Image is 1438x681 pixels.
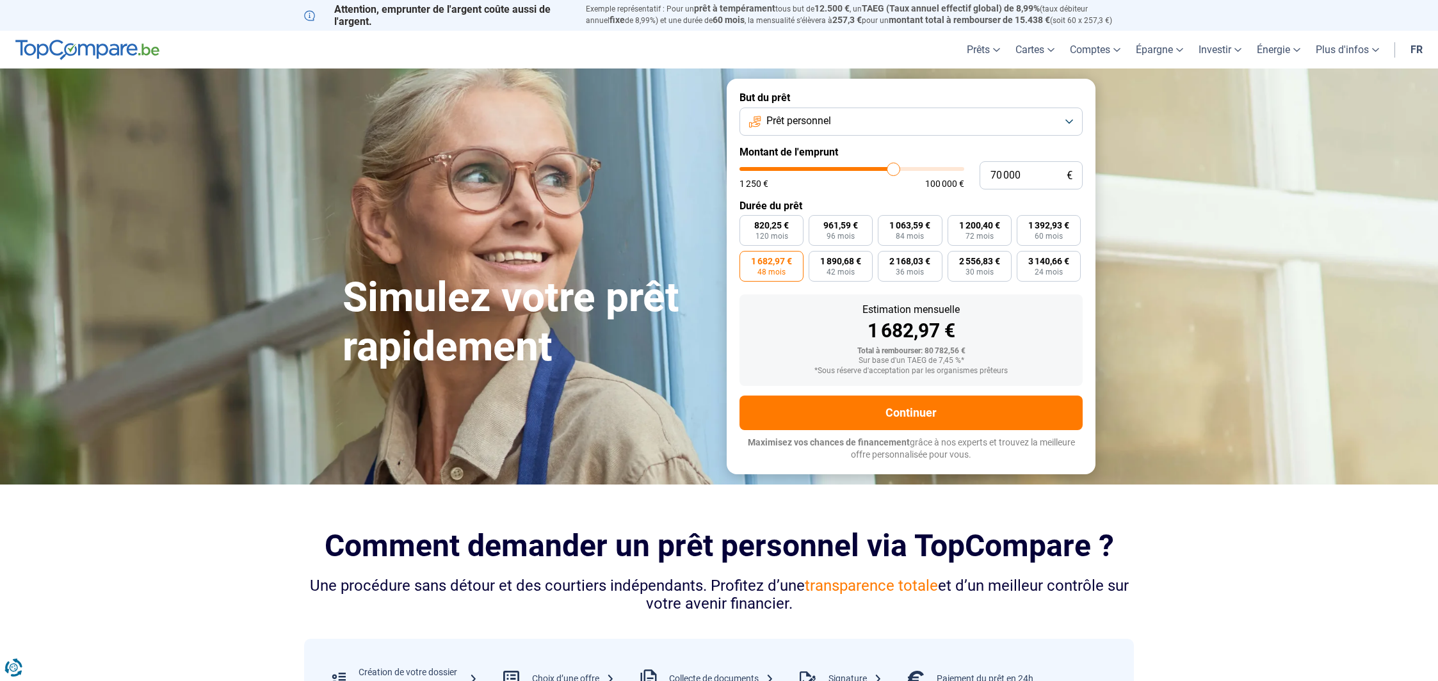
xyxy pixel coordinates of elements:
[304,3,570,28] p: Attention, emprunter de l'argent coûte aussi de l'argent.
[750,305,1072,315] div: Estimation mensuelle
[889,15,1050,25] span: montant total à rembourser de 15.438 €
[959,31,1008,68] a: Prêts
[739,396,1083,430] button: Continuer
[750,321,1072,340] div: 1 682,97 €
[1062,31,1128,68] a: Comptes
[713,15,745,25] span: 60 mois
[965,232,994,240] span: 72 mois
[694,3,775,13] span: prêt à tempérament
[959,221,1000,230] span: 1 200,40 €
[750,347,1072,356] div: Total à rembourser: 80 782,56 €
[754,221,789,230] span: 820,25 €
[610,15,625,25] span: fixe
[1403,31,1430,68] a: fr
[1308,31,1387,68] a: Plus d'infos
[862,3,1040,13] span: TAEG (Taux annuel effectif global) de 8,99%
[827,268,855,276] span: 42 mois
[965,268,994,276] span: 30 mois
[739,200,1083,212] label: Durée du prêt
[1028,221,1069,230] span: 1 392,93 €
[1008,31,1062,68] a: Cartes
[896,268,924,276] span: 36 mois
[1028,257,1069,266] span: 3 140,66 €
[959,257,1000,266] span: 2 556,83 €
[739,437,1083,461] p: grâce à nos experts et trouvez la meilleure offre personnalisée pour vous.
[15,40,159,60] img: TopCompare
[820,257,861,266] span: 1 890,68 €
[1035,232,1063,240] span: 60 mois
[739,179,768,188] span: 1 250 €
[748,437,910,447] span: Maximisez vos chances de financement
[343,273,711,372] h1: Simulez votre prêt rapidement
[805,577,938,595] span: transparence totale
[823,221,858,230] span: 961,59 €
[1191,31,1249,68] a: Investir
[586,3,1134,26] p: Exemple représentatif : Pour un tous but de , un (taux débiteur annuel de 8,99%) et une durée de ...
[1128,31,1191,68] a: Épargne
[304,577,1134,614] div: Une procédure sans détour et des courtiers indépendants. Profitez d’une et d’un meilleur contrôle...
[1035,268,1063,276] span: 24 mois
[1067,170,1072,181] span: €
[889,257,930,266] span: 2 168,03 €
[814,3,850,13] span: 12.500 €
[832,15,862,25] span: 257,3 €
[755,232,788,240] span: 120 mois
[757,268,786,276] span: 48 mois
[827,232,855,240] span: 96 mois
[304,528,1134,563] h2: Comment demander un prêt personnel via TopCompare ?
[739,108,1083,136] button: Prêt personnel
[750,367,1072,376] div: *Sous réserve d'acceptation par les organismes prêteurs
[766,114,831,128] span: Prêt personnel
[739,146,1083,158] label: Montant de l'emprunt
[925,179,964,188] span: 100 000 €
[750,357,1072,365] div: Sur base d'un TAEG de 7,45 %*
[896,232,924,240] span: 84 mois
[889,221,930,230] span: 1 063,59 €
[751,257,792,266] span: 1 682,97 €
[1249,31,1308,68] a: Énergie
[739,92,1083,104] label: But du prêt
